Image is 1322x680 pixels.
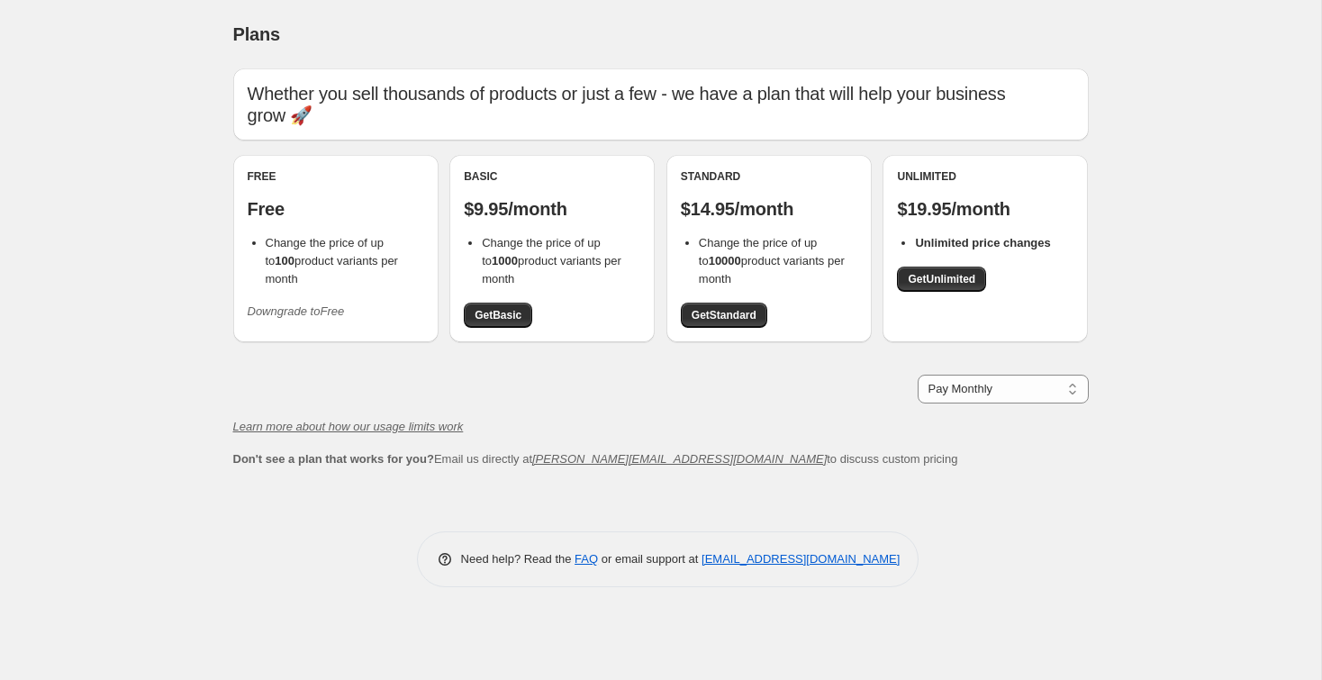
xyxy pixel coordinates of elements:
i: Downgrade to Free [248,304,345,318]
a: [EMAIL_ADDRESS][DOMAIN_NAME] [702,552,900,566]
a: [PERSON_NAME][EMAIL_ADDRESS][DOMAIN_NAME] [532,452,827,466]
b: 10000 [709,254,741,267]
div: Basic [464,169,640,184]
button: Downgrade toFree [237,297,356,326]
a: GetStandard [681,303,767,328]
span: Get Standard [692,308,756,322]
div: Free [248,169,424,184]
span: Need help? Read the [461,552,575,566]
p: $19.95/month [897,198,1073,220]
p: $9.95/month [464,198,640,220]
span: Get Unlimited [908,272,975,286]
span: or email support at [598,552,702,566]
a: GetUnlimited [897,267,986,292]
a: GetBasic [464,303,532,328]
p: Whether you sell thousands of products or just a few - we have a plan that will help your busines... [248,83,1074,126]
span: Plans [233,24,280,44]
div: Unlimited [897,169,1073,184]
a: FAQ [575,552,598,566]
a: Learn more about how our usage limits work [233,420,464,433]
b: 100 [275,254,294,267]
b: Don't see a plan that works for you? [233,452,434,466]
span: Email us directly at to discuss custom pricing [233,452,958,466]
p: Free [248,198,424,220]
span: Get Basic [475,308,521,322]
b: 1000 [492,254,518,267]
div: Standard [681,169,857,184]
span: Change the price of up to product variants per month [699,236,845,286]
span: Change the price of up to product variants per month [266,236,398,286]
b: Unlimited price changes [915,236,1050,249]
span: Change the price of up to product variants per month [482,236,621,286]
p: $14.95/month [681,198,857,220]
